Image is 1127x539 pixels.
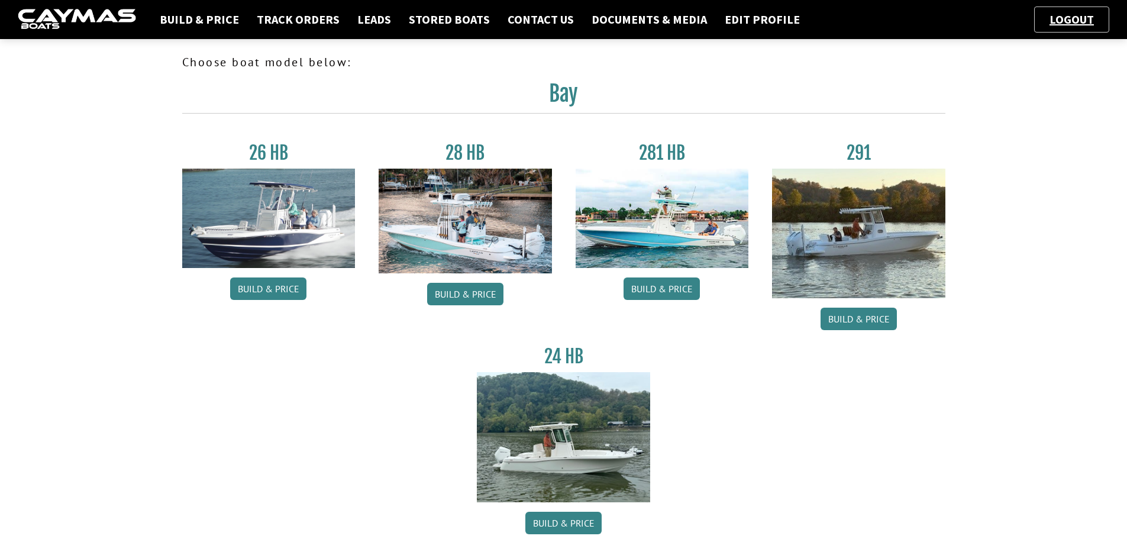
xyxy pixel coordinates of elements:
[586,12,713,27] a: Documents & Media
[477,372,650,502] img: 24_HB_thumbnail.jpg
[576,169,749,268] img: 28-hb-twin.jpg
[154,12,245,27] a: Build & Price
[18,9,136,31] img: caymas-dealer-connect-2ed40d3bc7270c1d8d7ffb4b79bf05adc795679939227970def78ec6f6c03838.gif
[182,53,945,71] p: Choose boat model below:
[427,283,503,305] a: Build & Price
[502,12,580,27] a: Contact Us
[624,277,700,300] a: Build & Price
[772,142,945,164] h3: 291
[525,512,602,534] a: Build & Price
[251,12,345,27] a: Track Orders
[379,169,552,273] img: 28_hb_thumbnail_for_caymas_connect.jpg
[1044,12,1100,27] a: Logout
[379,142,552,164] h3: 28 HB
[772,169,945,298] img: 291_Thumbnail.jpg
[719,12,806,27] a: Edit Profile
[230,277,306,300] a: Build & Price
[821,308,897,330] a: Build & Price
[182,142,356,164] h3: 26 HB
[182,80,945,114] h2: Bay
[351,12,397,27] a: Leads
[477,346,650,367] h3: 24 HB
[576,142,749,164] h3: 281 HB
[182,169,356,268] img: 26_new_photo_resized.jpg
[403,12,496,27] a: Stored Boats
